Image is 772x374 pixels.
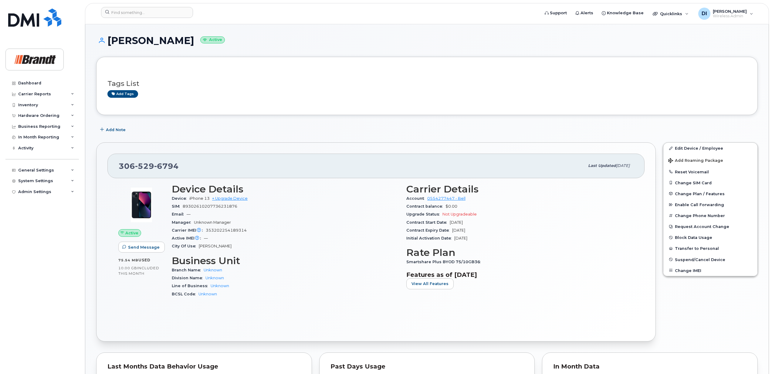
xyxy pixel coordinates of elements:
span: [DATE] [450,220,463,225]
span: City Of Use [172,244,199,248]
button: Change IMEI [663,265,757,276]
button: Suspend/Cancel Device [663,254,757,265]
h3: Business Unit [172,255,399,266]
span: 6794 [154,161,179,171]
span: [DATE] [454,236,467,240]
div: Last Months Data Behavior Usage [107,364,301,370]
span: Manager [172,220,194,225]
span: Add Roaming Package [668,158,723,164]
span: Contract Start Date [406,220,450,225]
h1: [PERSON_NAME] [96,35,758,46]
div: In Month Data [553,364,747,370]
span: Send Message [128,244,160,250]
a: + Upgrade Device [212,196,248,201]
span: — [204,236,208,240]
h3: Tags List [107,80,747,87]
span: Initial Activation Date [406,236,454,240]
span: Contract balance [406,204,445,209]
span: Suspend/Cancel Device [675,257,725,262]
span: 89302610207736231876 [183,204,237,209]
span: 75.54 MB [118,258,138,262]
span: $0.00 [445,204,457,209]
a: Unknown [211,284,229,288]
span: Unknown Manager [194,220,231,225]
span: Upgrade Status [406,212,442,216]
span: 306 [119,161,179,171]
span: Add Note [106,127,126,133]
button: Send Message [118,242,165,253]
button: Change Phone Number [663,210,757,221]
button: Change Plan / Features [663,188,757,199]
button: Block Data Usage [663,232,757,243]
button: Add Roaming Package [663,154,757,166]
span: 353202254189314 [206,228,247,233]
span: Branch Name [172,268,204,272]
a: 0554277447 - Bell [427,196,466,201]
h3: Features as of [DATE] [406,271,634,278]
span: Contract Expiry Date [406,228,452,233]
a: Unknown [198,292,217,296]
span: iPhone 13 [189,196,210,201]
button: Transfer to Personal [663,243,757,254]
a: Unknown [205,276,224,280]
span: Active IMEI [172,236,204,240]
a: Unknown [204,268,222,272]
span: BCSL Code [172,292,198,296]
img: image20231002-3703462-1ig824h.jpeg [123,187,160,223]
span: Device [172,196,189,201]
h3: Device Details [172,184,399,195]
span: View All Features [411,281,449,287]
span: Smartshare Plus BYOD 75/10GB36 [406,260,483,264]
button: Change SIM Card [663,177,757,188]
span: Change Plan / Features [675,191,725,196]
h3: Rate Plan [406,247,634,258]
span: included this month [118,266,159,276]
span: Email [172,212,187,216]
a: Add tags [107,90,138,98]
span: Carrier IMEI [172,228,206,233]
span: Not Upgradeable [442,212,477,216]
span: Last updated [588,163,616,168]
span: used [138,258,151,262]
div: Past Days Usage [330,364,524,370]
span: 529 [135,161,154,171]
button: View All Features [406,278,454,289]
small: Active [200,36,225,43]
span: Enable Call Forwarding [675,202,724,207]
button: Add Note [96,124,131,135]
span: [DATE] [616,163,630,168]
a: Edit Device / Employee [663,143,757,154]
button: Request Account Change [663,221,757,232]
span: [DATE] [452,228,465,233]
span: Active [125,230,138,236]
button: Enable Call Forwarding [663,199,757,210]
span: SIM [172,204,183,209]
span: [PERSON_NAME] [199,244,232,248]
span: 10.00 GB [118,266,137,270]
span: Division Name [172,276,205,280]
span: — [187,212,191,216]
h3: Carrier Details [406,184,634,195]
span: Line of Business [172,284,211,288]
span: Account [406,196,427,201]
button: Reset Voicemail [663,166,757,177]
